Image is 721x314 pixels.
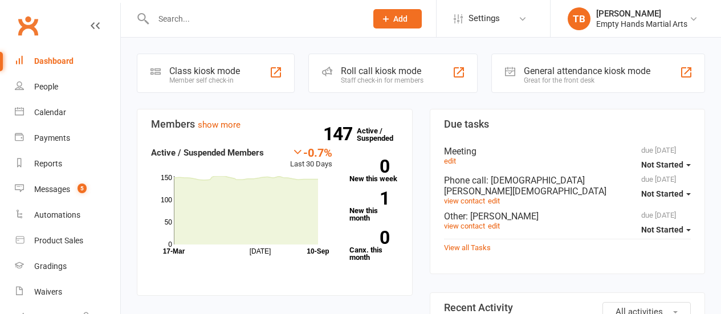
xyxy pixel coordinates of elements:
[469,6,500,31] span: Settings
[34,262,67,271] div: Gradings
[349,190,389,207] strong: 1
[198,120,241,130] a: show more
[524,76,650,84] div: Great for the front desk
[444,197,485,205] a: view contact
[641,225,683,234] span: Not Started
[444,157,456,165] a: edit
[15,228,120,254] a: Product Sales
[341,76,423,84] div: Staff check-in for members
[34,210,80,219] div: Automations
[349,158,389,175] strong: 0
[15,125,120,151] a: Payments
[14,11,42,40] a: Clubworx
[444,175,691,197] div: Phone call
[641,189,683,198] span: Not Started
[596,9,687,19] div: [PERSON_NAME]
[151,119,398,130] h3: Members
[444,146,691,157] div: Meeting
[34,287,62,296] div: Waivers
[34,108,66,117] div: Calendar
[15,48,120,74] a: Dashboard
[34,159,62,168] div: Reports
[34,82,58,91] div: People
[34,185,70,194] div: Messages
[373,9,422,28] button: Add
[349,231,398,261] a: 0Canx. this month
[524,66,650,76] div: General attendance kiosk mode
[34,236,83,245] div: Product Sales
[393,14,408,23] span: Add
[15,177,120,202] a: Messages 5
[151,148,264,158] strong: Active / Suspended Members
[444,175,606,197] span: : [DEMOGRAPHIC_DATA][PERSON_NAME][DEMOGRAPHIC_DATA]
[169,66,240,76] div: Class kiosk mode
[323,125,357,142] strong: 147
[15,202,120,228] a: Automations
[15,151,120,177] a: Reports
[349,229,389,246] strong: 0
[15,279,120,305] a: Waivers
[78,183,87,193] span: 5
[290,146,332,158] div: -0.7%
[169,76,240,84] div: Member self check-in
[15,74,120,100] a: People
[641,160,683,169] span: Not Started
[15,254,120,279] a: Gradings
[488,197,500,205] a: edit
[596,19,687,29] div: Empty Hands Martial Arts
[34,56,74,66] div: Dashboard
[641,219,691,240] button: Not Started
[349,160,398,182] a: 0New this week
[568,7,590,30] div: TB
[290,146,332,170] div: Last 30 Days
[150,11,359,27] input: Search...
[357,119,407,150] a: 147Active / Suspended
[444,243,491,252] a: View all Tasks
[349,191,398,222] a: 1New this month
[488,222,500,230] a: edit
[444,222,485,230] a: view contact
[444,119,691,130] h3: Due tasks
[341,66,423,76] div: Roll call kiosk mode
[34,133,70,142] div: Payments
[444,211,691,222] div: Other
[444,302,691,313] h3: Recent Activity
[641,154,691,175] button: Not Started
[15,100,120,125] a: Calendar
[466,211,539,222] span: : [PERSON_NAME]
